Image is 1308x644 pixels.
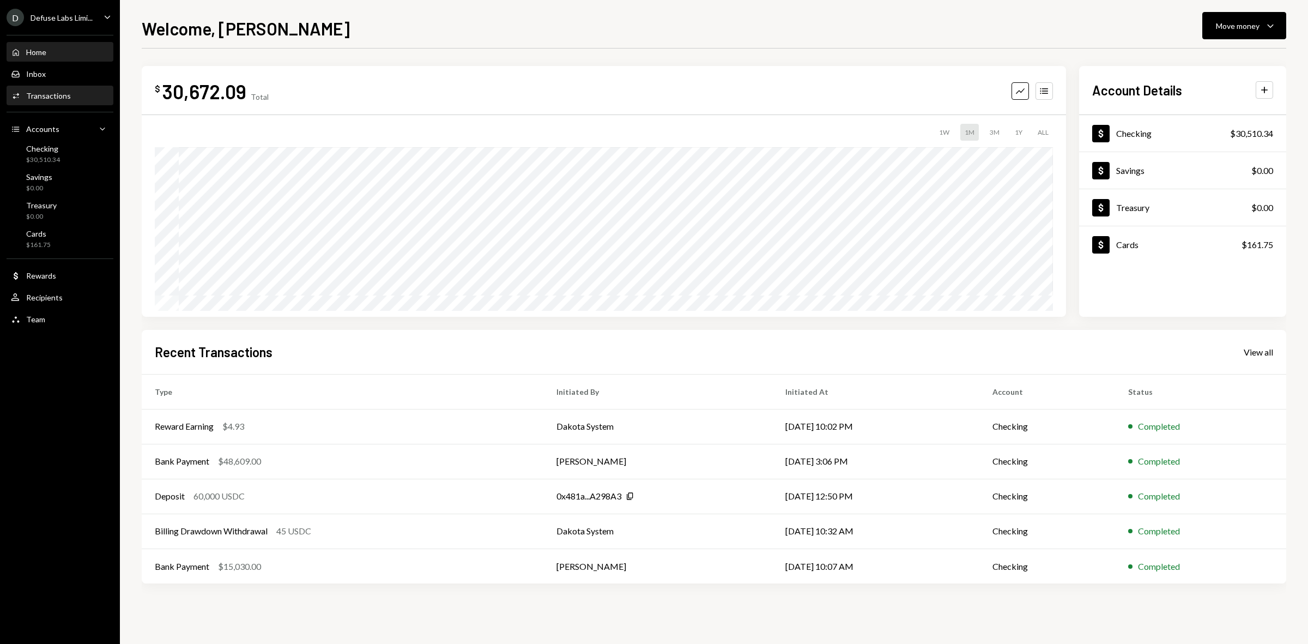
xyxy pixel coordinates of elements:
[543,514,772,549] td: Dakota System
[1092,81,1182,99] h2: Account Details
[7,309,113,329] a: Team
[155,343,272,361] h2: Recent Transactions
[26,293,63,302] div: Recipients
[193,490,245,503] div: 60,000 USDC
[772,444,979,479] td: [DATE] 3:06 PM
[7,226,113,252] a: Cards$161.75
[1251,164,1273,177] div: $0.00
[1242,238,1273,251] div: $161.75
[1138,455,1180,468] div: Completed
[26,271,56,280] div: Rewards
[26,172,52,182] div: Savings
[26,47,46,57] div: Home
[155,560,209,573] div: Bank Payment
[26,184,52,193] div: $0.00
[26,229,51,238] div: Cards
[979,514,1115,549] td: Checking
[772,479,979,514] td: [DATE] 12:50 PM
[7,287,113,307] a: Recipients
[543,549,772,583] td: [PERSON_NAME]
[7,169,113,195] a: Savings$0.00
[7,119,113,139] a: Accounts
[1116,239,1139,250] div: Cards
[26,240,51,250] div: $161.75
[26,69,46,79] div: Inbox
[1116,165,1144,176] div: Savings
[1115,374,1286,409] th: Status
[772,549,979,583] td: [DATE] 10:07 AM
[1216,20,1259,32] div: Move money
[1116,202,1149,213] div: Treasury
[979,479,1115,514] td: Checking
[772,409,979,444] td: [DATE] 10:02 PM
[1202,12,1286,39] button: Move money
[979,444,1115,479] td: Checking
[26,144,60,153] div: Checking
[1244,346,1273,358] a: View all
[556,490,621,503] div: 0x481a...A298A3
[1138,420,1180,433] div: Completed
[26,155,60,165] div: $30,510.34
[985,124,1004,141] div: 3M
[218,560,261,573] div: $15,030.00
[251,92,269,101] div: Total
[218,455,261,468] div: $48,609.00
[142,374,543,409] th: Type
[276,525,311,538] div: 45 USDC
[1116,128,1152,139] div: Checking
[155,455,209,468] div: Bank Payment
[7,64,113,83] a: Inbox
[155,420,214,433] div: Reward Earning
[979,409,1115,444] td: Checking
[1033,124,1053,141] div: ALL
[31,13,93,22] div: Defuse Labs Limi...
[26,201,57,210] div: Treasury
[1079,189,1286,226] a: Treasury$0.00
[155,490,185,503] div: Deposit
[1251,201,1273,214] div: $0.00
[142,17,350,39] h1: Welcome, [PERSON_NAME]
[1138,560,1180,573] div: Completed
[979,549,1115,583] td: Checking
[7,42,113,62] a: Home
[162,79,246,104] div: 30,672.09
[1079,115,1286,152] a: Checking$30,510.34
[1079,152,1286,189] a: Savings$0.00
[7,141,113,167] a: Checking$30,510.34
[7,197,113,224] a: Treasury$0.00
[26,91,71,100] div: Transactions
[26,315,45,324] div: Team
[1079,226,1286,263] a: Cards$161.75
[155,83,160,94] div: $
[1230,127,1273,140] div: $30,510.34
[543,374,772,409] th: Initiated By
[1244,347,1273,358] div: View all
[979,374,1115,409] th: Account
[960,124,979,141] div: 1M
[1138,490,1180,503] div: Completed
[155,525,268,538] div: Billing Drawdown Withdrawal
[772,374,979,409] th: Initiated At
[26,212,57,221] div: $0.00
[26,124,59,134] div: Accounts
[222,420,244,433] div: $4.93
[772,514,979,549] td: [DATE] 10:32 AM
[1138,525,1180,538] div: Completed
[543,409,772,444] td: Dakota System
[7,86,113,105] a: Transactions
[543,444,772,479] td: [PERSON_NAME]
[935,124,954,141] div: 1W
[1010,124,1027,141] div: 1Y
[7,9,24,26] div: D
[7,266,113,285] a: Rewards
